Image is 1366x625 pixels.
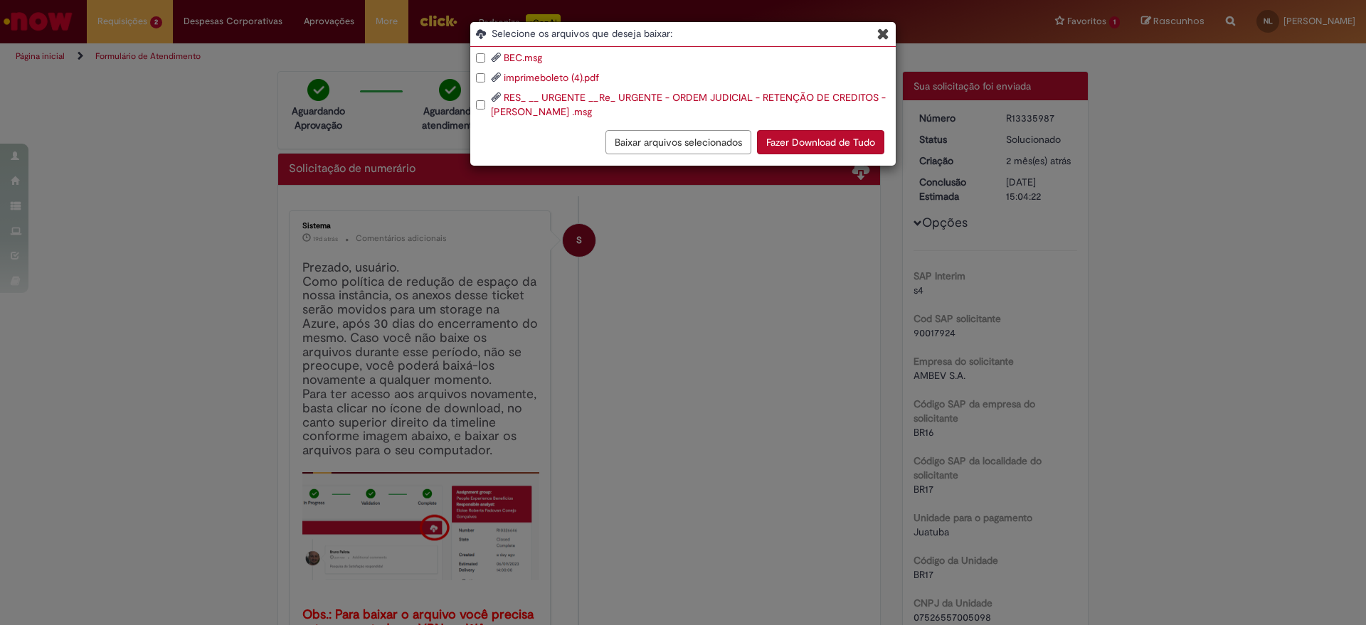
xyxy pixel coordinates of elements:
a: BEC.msg [504,51,542,64]
span: Selecione os arquivos que deseja baixar: [492,26,896,41]
a: imprimeboleto (4).pdf [504,71,599,84]
a: RES_ __ URGENTE __Re_ URGENTE - ORDEM JUDICIAL - RETENÇÃO DE CREDITOS - [PERSON_NAME] .msg [491,91,886,118]
button: Fazer Download de Tudo [757,130,884,154]
button: Baixar arquivos selecionados [605,130,751,154]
